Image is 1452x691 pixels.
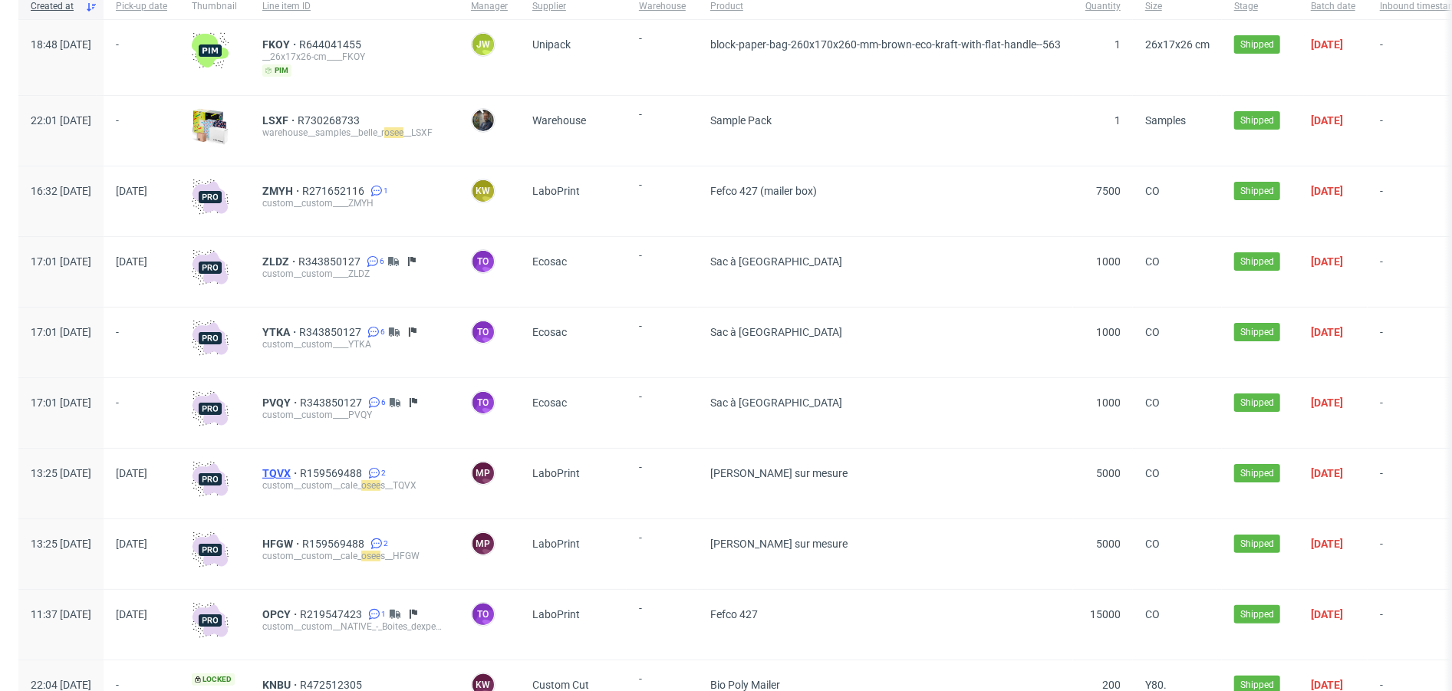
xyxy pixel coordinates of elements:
[1311,467,1343,479] span: [DATE]
[262,114,298,127] a: LSXF
[1145,679,1167,691] span: Y80.
[472,110,494,131] img: Maciej Sobola
[381,397,386,409] span: 6
[639,602,686,641] span: -
[1240,466,1274,480] span: Shipped
[365,608,386,620] a: 1
[367,538,388,550] a: 2
[472,34,494,55] figcaption: JW
[472,533,494,554] figcaption: MP
[710,326,842,338] span: Sac à [GEOGRAPHIC_DATA]
[31,38,91,51] span: 18:48 [DATE]
[1311,679,1343,691] span: [DATE]
[300,679,365,691] span: R472512305
[1240,537,1274,551] span: Shipped
[31,467,91,479] span: 13:25 [DATE]
[532,397,567,409] span: Ecosac
[300,608,365,620] span: R219547423
[1145,255,1160,268] span: CO
[380,326,385,338] span: 6
[262,326,299,338] a: YTKA
[262,608,300,620] a: OPCY
[639,320,686,359] span: -
[31,255,91,268] span: 17:01 [DATE]
[116,38,167,77] span: -
[1311,38,1343,51] span: [DATE]
[710,38,1061,51] span: block-paper-bag-260x170x260-mm-brown-eco-kraft-with-flat-handle--563
[472,251,494,272] figcaption: to
[31,397,91,409] span: 17:01 [DATE]
[1145,608,1160,620] span: CO
[31,538,91,550] span: 13:25 [DATE]
[710,608,758,620] span: Fefco 427
[384,127,403,138] mark: osee
[262,338,446,350] div: custom__custom____YTKA
[1096,538,1121,550] span: 5000
[1240,114,1274,127] span: Shipped
[262,620,446,633] div: custom__custom__NATIVE_-_Boites_dexpedition_ s_1_fer__OPCY
[1096,185,1121,197] span: 7500
[299,326,364,338] a: R343850127
[472,462,494,484] figcaption: MP
[116,185,147,197] span: [DATE]
[1096,467,1121,479] span: 5000
[639,108,686,147] span: -
[262,64,291,77] span: pim
[31,326,91,338] span: 17:01 [DATE]
[361,551,380,561] mark: osee
[1145,114,1186,127] span: Samples
[262,127,446,139] div: warehouse__samples__belle_r __LSXF
[1102,679,1121,691] span: 200
[298,114,363,127] a: R730268733
[381,467,386,479] span: 2
[262,255,298,268] span: ZLDZ
[116,467,147,479] span: [DATE]
[299,38,364,51] span: R644041455
[31,608,91,620] span: 11:37 [DATE]
[298,255,364,268] a: R343850127
[116,608,147,620] span: [DATE]
[1145,38,1210,51] span: 26x17x26 cm
[532,467,580,479] span: LaboPrint
[1145,538,1160,550] span: CO
[639,390,686,429] span: -
[192,108,229,145] img: sample-icon.16e107be6ad460a3e330.png
[1115,38,1121,51] span: 1
[639,249,686,288] span: -
[262,679,300,691] a: KNBU
[1311,397,1343,409] span: [DATE]
[710,679,780,691] span: Bio Poly Mailer
[1096,255,1121,268] span: 1000
[192,531,229,568] img: pro-icon.017ec5509f39f3e742e3.png
[262,550,446,562] div: custom__custom__cale_ s__HFGW
[1115,114,1121,127] span: 1
[262,467,300,479] a: TQVX
[262,38,299,51] a: FKOY
[262,197,446,209] div: custom__custom____ZMYH
[639,32,686,77] span: -
[300,467,365,479] span: R159569488
[639,461,686,500] span: -
[1145,185,1160,197] span: CO
[31,185,91,197] span: 16:32 [DATE]
[532,679,589,691] span: Custom Cut
[192,673,235,686] span: Locked
[302,185,367,197] a: R271652116
[192,179,229,216] img: pro-icon.017ec5509f39f3e742e3.png
[472,180,494,202] figcaption: KW
[31,114,91,127] span: 22:01 [DATE]
[1096,326,1121,338] span: 1000
[1145,467,1160,479] span: CO
[262,409,446,421] div: custom__custom____PVQY
[1145,397,1160,409] span: CO
[1311,538,1343,550] span: [DATE]
[710,467,848,479] span: [PERSON_NAME] sur mesure
[262,51,446,63] div: __26x17x26-cm____FKOY
[262,397,300,409] span: PVQY
[710,114,772,127] span: Sample Pack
